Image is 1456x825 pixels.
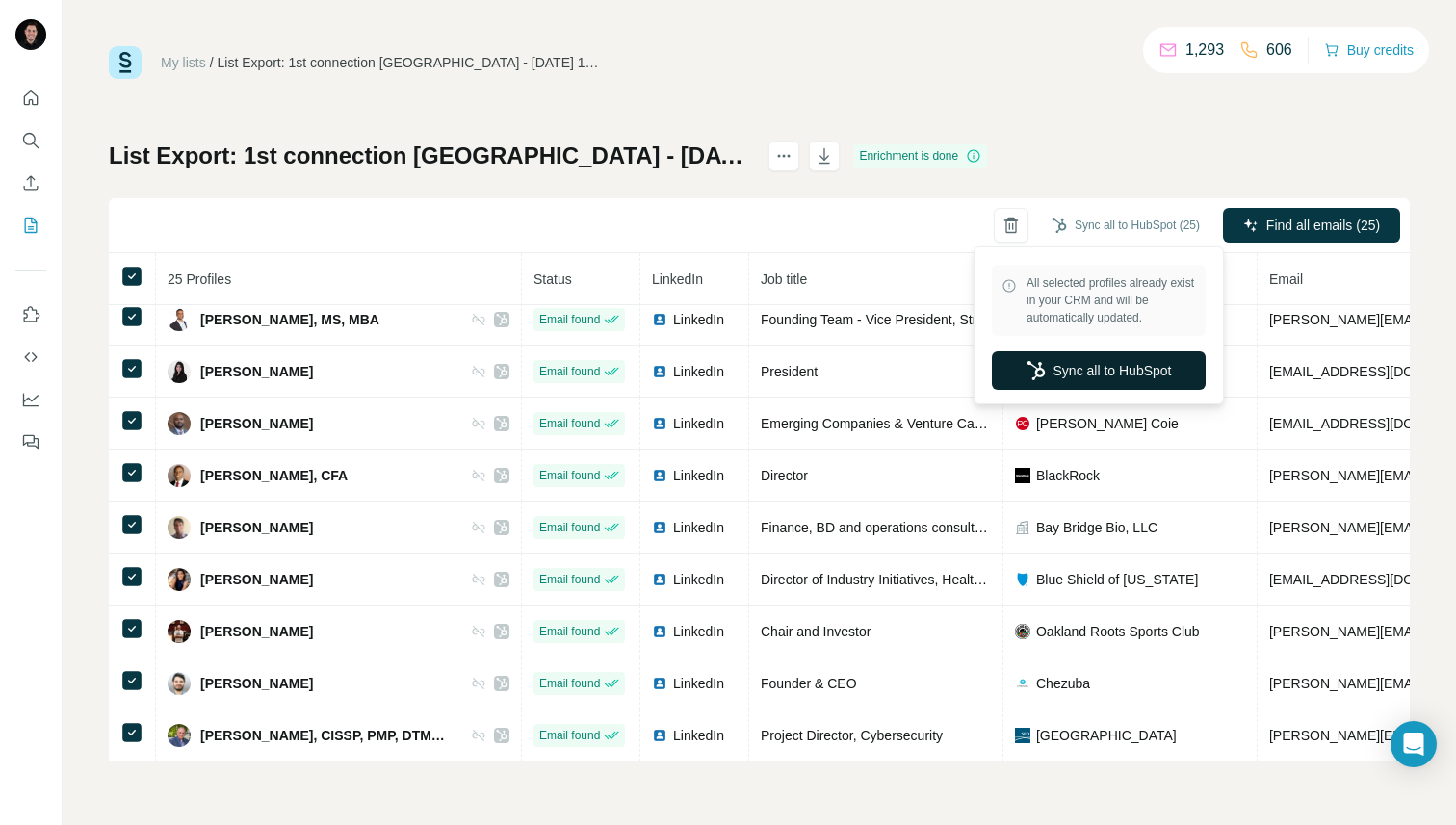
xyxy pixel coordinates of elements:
[15,19,46,50] img: Avatar
[652,676,667,691] img: LinkedIn logo
[539,415,600,432] span: Email found
[15,425,46,459] button: Feedback
[1036,726,1177,745] span: [GEOGRAPHIC_DATA]
[652,572,667,587] img: LinkedIn logo
[200,466,348,485] span: [PERSON_NAME], CFA
[1015,624,1030,639] img: company-logo
[673,570,724,589] span: LinkedIn
[15,81,46,116] button: Quick start
[1036,466,1100,485] span: BlackRock
[539,571,600,588] span: Email found
[1391,721,1437,767] div: Open Intercom Messenger
[652,416,667,431] img: LinkedIn logo
[1324,37,1414,64] button: Buy credits
[539,363,600,380] span: Email found
[761,312,1164,327] span: Founding Team - Vice President, Strategy & Business Development
[853,144,987,168] div: Enrichment is done
[168,620,191,643] img: Avatar
[15,123,46,158] button: Search
[1036,518,1157,537] span: Bay Bridge Bio, LLC
[1038,211,1213,240] button: Sync all to HubSpot (25)
[673,466,724,485] span: LinkedIn
[15,166,46,200] button: Enrich CSV
[15,208,46,243] button: My lists
[1015,676,1030,691] img: company-logo
[673,362,724,381] span: LinkedIn
[1185,39,1224,62] p: 1,293
[168,271,231,287] span: 25 Profiles
[539,519,600,536] span: Email found
[652,312,667,327] img: LinkedIn logo
[761,416,1050,431] span: Emerging Companies & Venture Capital (ECVC)
[168,724,191,747] img: Avatar
[161,55,206,70] a: My lists
[768,141,799,171] button: actions
[1036,674,1090,693] span: Chezuba
[539,311,600,328] span: Email found
[652,468,667,483] img: LinkedIn logo
[652,728,667,743] img: LinkedIn logo
[1015,572,1030,587] img: company-logo
[652,271,703,287] span: LinkedIn
[1015,728,1030,743] img: company-logo
[200,518,313,537] span: [PERSON_NAME]
[168,360,191,383] img: Avatar
[761,271,807,287] span: Job title
[1027,274,1196,326] span: All selected profiles already exist in your CRM and will be automatically updated.
[539,623,600,640] span: Email found
[1266,216,1380,235] span: Find all emails (25)
[168,568,191,591] img: Avatar
[200,570,313,589] span: [PERSON_NAME]
[109,46,142,79] img: Surfe Logo
[652,364,667,379] img: LinkedIn logo
[168,308,191,331] img: Avatar
[533,271,572,287] span: Status
[992,351,1206,390] button: Sync all to HubSpot
[168,516,191,539] img: Avatar
[15,297,46,332] button: Use Surfe on LinkedIn
[673,310,724,329] span: LinkedIn
[673,726,724,745] span: LinkedIn
[1269,271,1303,287] span: Email
[168,672,191,695] img: Avatar
[673,674,724,693] span: LinkedIn
[15,340,46,374] button: Use Surfe API
[539,675,600,692] span: Email found
[1036,622,1200,641] span: Oakland Roots Sports Club
[1223,208,1400,243] button: Find all emails (25)
[761,468,808,483] span: Director
[673,414,724,433] span: LinkedIn
[761,520,993,535] span: Finance, BD and operations consultant
[1266,39,1292,62] p: 606
[1015,468,1030,483] img: company-logo
[218,53,603,72] div: List Export: 1st connection [GEOGRAPHIC_DATA] - [DATE] 17:28
[200,414,313,433] span: [PERSON_NAME]
[652,624,667,639] img: LinkedIn logo
[761,624,871,639] span: Chair and Investor
[761,572,1062,587] span: Director of Industry Initiatives, Health Care Reform
[673,518,724,537] span: LinkedIn
[200,362,313,381] span: [PERSON_NAME]
[200,622,313,641] span: [PERSON_NAME]
[200,726,452,745] span: [PERSON_NAME], CISSP, PMP, DTM3, PDD
[673,622,724,641] span: LinkedIn
[1015,416,1030,431] img: company-logo
[200,310,379,329] span: [PERSON_NAME], MS, MBA
[761,676,857,691] span: Founder & CEO
[210,53,214,72] li: /
[761,364,818,379] span: President
[168,412,191,435] img: Avatar
[200,674,313,693] span: [PERSON_NAME]
[539,467,600,484] span: Email found
[1036,414,1179,433] span: [PERSON_NAME] Coie
[761,728,943,743] span: Project Director, Cybersecurity
[15,382,46,417] button: Dashboard
[109,141,751,171] h1: List Export: 1st connection [GEOGRAPHIC_DATA] - [DATE] 17:28
[652,520,667,535] img: LinkedIn logo
[539,727,600,744] span: Email found
[1036,570,1198,589] span: Blue Shield of [US_STATE]
[168,464,191,487] img: Avatar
